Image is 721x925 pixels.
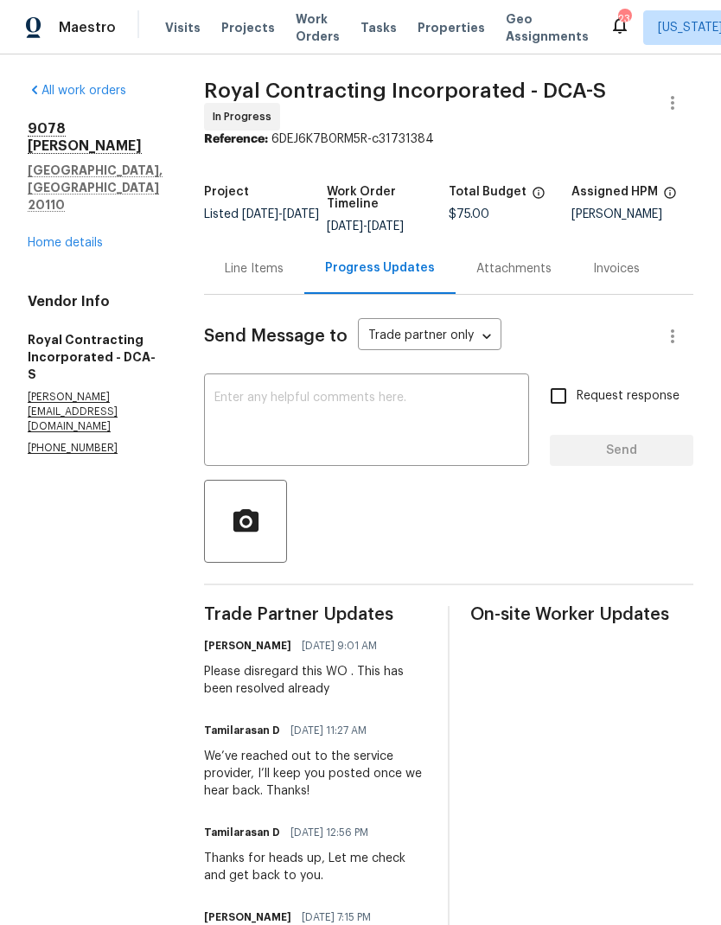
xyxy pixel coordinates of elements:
div: 23 [618,10,630,28]
h5: Royal Contracting Incorporated - DCA-S [28,331,163,383]
span: Trade Partner Updates [204,606,427,623]
h5: Work Order Timeline [327,186,450,210]
h6: [PERSON_NAME] [204,637,291,654]
span: Request response [577,387,680,405]
span: Maestro [59,19,116,36]
span: [DATE] 9:01 AM [302,637,377,654]
span: - [327,220,404,233]
span: [DATE] 12:56 PM [290,824,368,841]
a: Home details [28,237,103,249]
a: All work orders [28,85,126,97]
h6: Tamilarasan D [204,824,280,841]
span: [DATE] 11:27 AM [290,722,367,739]
h5: Total Budget [449,186,526,198]
span: [DATE] [283,208,319,220]
span: In Progress [213,108,278,125]
span: [DATE] [327,220,363,233]
span: Royal Contracting Incorporated - DCA-S [204,80,606,101]
div: Line Items [225,260,284,277]
div: Progress Updates [325,259,435,277]
div: Thanks for heads up, Let me check and get back to you. [204,850,427,884]
span: Work Orders [296,10,340,45]
div: Please disregard this WO . This has been resolved already [204,663,427,698]
span: [DATE] [242,208,278,220]
h6: Tamilarasan D [204,722,280,739]
span: Visits [165,19,201,36]
div: Attachments [476,260,552,277]
span: Listed [204,208,319,220]
div: Invoices [593,260,640,277]
h5: Project [204,186,249,198]
span: The total cost of line items that have been proposed by Opendoor. This sum includes line items th... [532,186,546,208]
div: [PERSON_NAME] [571,208,694,220]
span: On-site Worker Updates [470,606,693,623]
span: [DATE] [367,220,404,233]
h5: Assigned HPM [571,186,658,198]
span: Properties [418,19,485,36]
span: - [242,208,319,220]
div: We’ve reached out to the service provider, I’ll keep you posted once we hear back. Thanks! [204,748,427,800]
b: Reference: [204,133,268,145]
div: 6DEJ6K7B0RM5R-c31731384 [204,131,693,148]
span: Tasks [360,22,397,34]
span: Geo Assignments [506,10,589,45]
span: Send Message to [204,328,348,345]
span: Projects [221,19,275,36]
span: $75.00 [449,208,489,220]
h4: Vendor Info [28,293,163,310]
span: The hpm assigned to this work order. [663,186,677,208]
div: Trade partner only [358,322,501,351]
